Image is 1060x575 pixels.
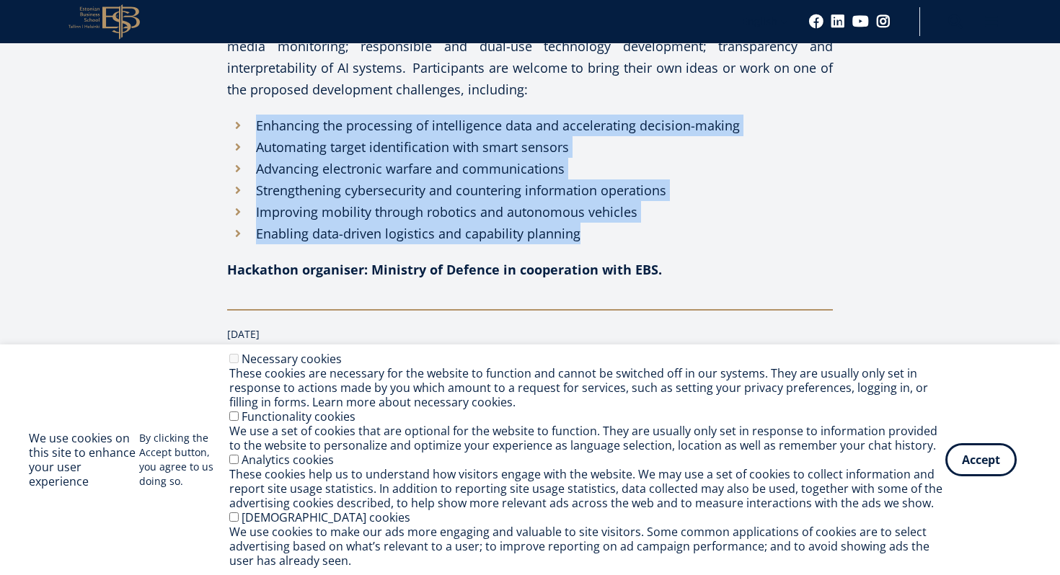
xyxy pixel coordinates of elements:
p: By clicking the Accept button, you agree to us doing so. [139,431,229,489]
strong: Ministry of Defence in cooperation with EBS. [371,261,662,278]
li: Enhancing the processing of intelligence data and accelerating decision-making [227,115,833,136]
label: Functionality cookies [242,409,355,424]
li: Enabling data-driven logistics and capability planning [227,223,833,244]
li: Improving mobility through robotics and autonomous vehicles [227,201,833,223]
a: Youtube [852,14,869,29]
li: Advancing electronic warfare and communications [227,158,833,179]
label: [DEMOGRAPHIC_DATA] cookies [242,509,410,525]
label: Analytics cookies [242,452,334,468]
div: [DATE] [227,324,833,345]
button: Accept [945,443,1017,476]
li: Automating target identification with smart sensors [227,136,833,158]
div: These cookies are necessary for the website to function and cannot be switched off in our systems... [229,366,945,409]
div: These cookies help us to understand how visitors engage with the website. We may use a set of coo... [229,467,945,510]
li: Strengthening cybersecurity and countering information operations [227,179,833,201]
h2: We use cookies on this site to enhance your user experience [29,431,139,489]
div: We use cookies to make our ads more engaging and valuable to site visitors. Some common applicati... [229,525,945,568]
a: Linkedin [831,14,845,29]
p: The event also explores broader defence-related issues, such as solutions for social media and me... [227,14,833,100]
a: Facebook [809,14,823,29]
strong: Hackathon organiser: [227,261,368,278]
div: We use a set of cookies that are optional for the website to function. They are usually only set ... [229,424,945,453]
label: Necessary cookies [242,351,342,367]
a: Instagram [876,14,891,29]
